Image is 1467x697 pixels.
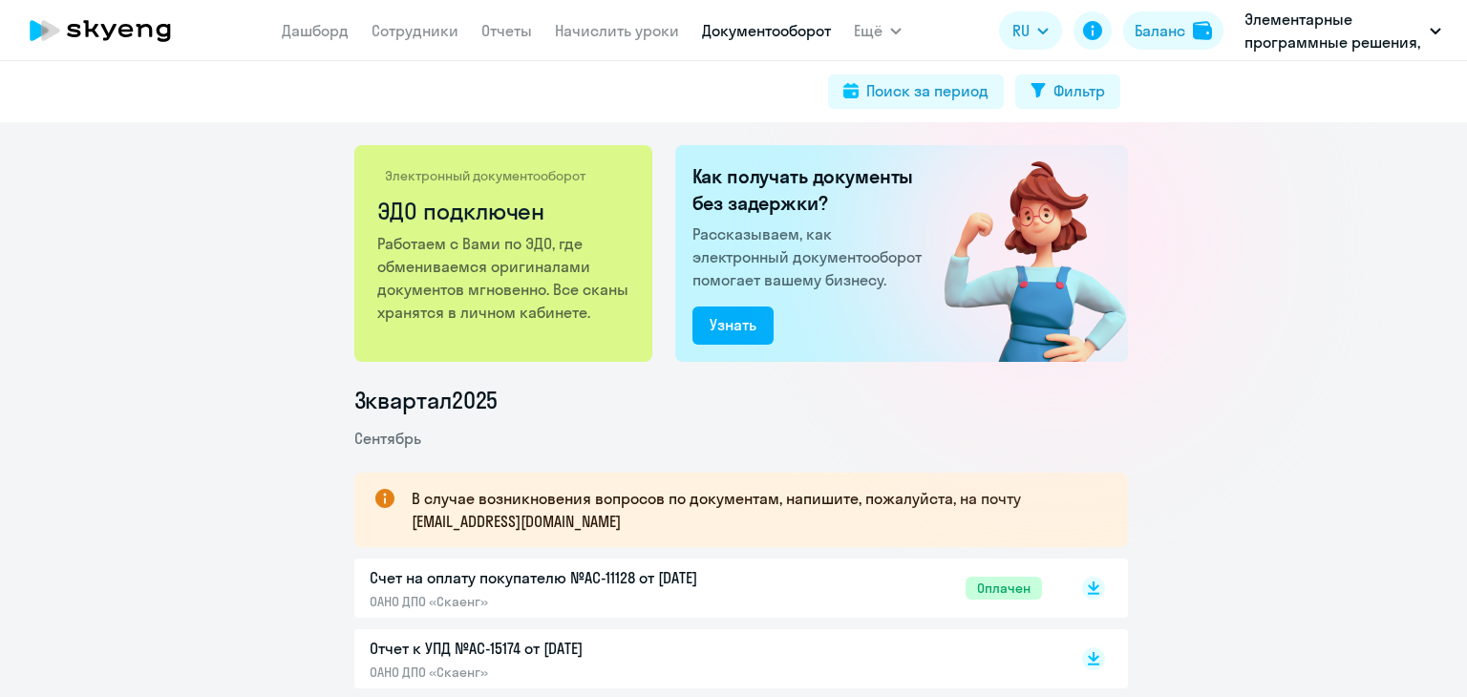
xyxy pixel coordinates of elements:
span: Ещё [854,19,882,42]
button: Поиск за период [828,74,1004,109]
p: Рассказываем, как электронный документооборот помогает вашему бизнесу. [692,222,929,291]
a: Отчеты [481,21,532,40]
a: Документооборот [702,21,831,40]
button: Узнать [692,306,774,345]
img: balance [1193,21,1212,40]
a: Отчет к УПД №AC-15174 от [DATE]ОАНО ДПО «Скаенг» [370,637,1042,681]
button: RU [999,11,1062,50]
div: Узнать [710,313,756,336]
span: RU [1012,19,1030,42]
p: Электронный документооборот [385,167,585,184]
span: Сентябрь [354,429,421,448]
a: Начислить уроки [555,21,679,40]
div: Поиск за период [866,79,989,102]
p: В случае возникновения вопросов по документам, напишите, пожалуйста, на почту [EMAIL_ADDRESS][DOM... [412,487,1094,533]
h2: ЭДО подключен [377,196,632,226]
p: Отчет к УПД №AC-15174 от [DATE] [370,637,771,660]
a: Сотрудники [372,21,458,40]
p: Работаем с Вами по ЭДО, где обмениваемся оригиналами документов мгновенно. Все сканы хранятся в л... [377,232,632,324]
img: connected [913,145,1128,362]
h2: Как получать документы без задержки? [692,163,929,217]
li: 3 квартал 2025 [354,385,1128,415]
a: Счет на оплату покупателю №AC-11128 от [DATE]ОАНО ДПО «Скаенг»Оплачен [370,566,1042,610]
a: Дашборд [282,21,349,40]
button: Ещё [854,11,902,50]
button: Фильтр [1015,74,1120,109]
span: Оплачен [966,577,1042,600]
p: Элементарные программные решения, ЭЛЕМЕНТАРНЫЕ ПРОГРАММНЫЕ РЕШЕНИЯ, ООО [1244,8,1422,53]
p: ОАНО ДПО «Скаенг» [370,593,771,610]
button: Балансbalance [1123,11,1223,50]
p: Счет на оплату покупателю №AC-11128 от [DATE] [370,566,771,589]
p: ОАНО ДПО «Скаенг» [370,664,771,681]
div: Фильтр [1053,79,1105,102]
button: Элементарные программные решения, ЭЛЕМЕНТАРНЫЕ ПРОГРАММНЫЕ РЕШЕНИЯ, ООО [1235,8,1451,53]
div: Баланс [1135,19,1185,42]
